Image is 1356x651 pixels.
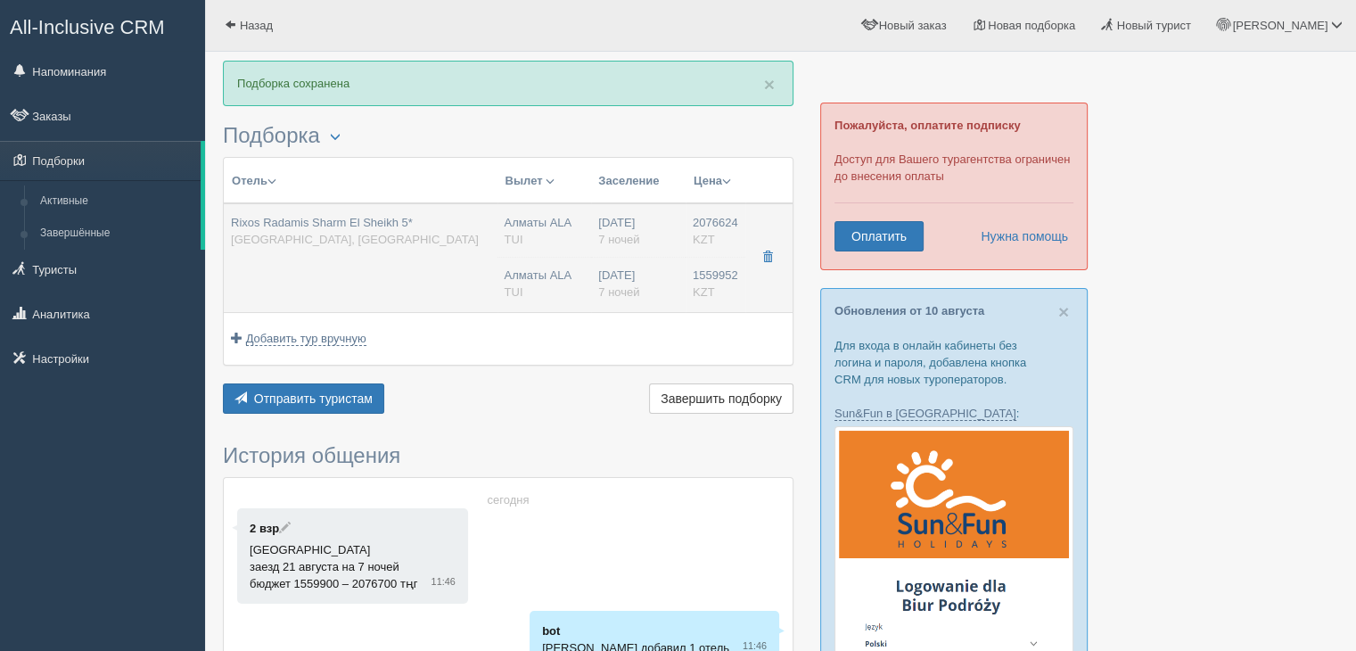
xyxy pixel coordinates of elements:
span: История общения [223,443,400,467]
span: Завершить подборку [661,391,782,406]
span: TUI [505,285,523,299]
a: Активные [32,185,201,218]
a: Нужна помощь [969,221,1069,251]
div: Алматы ALA [505,215,585,248]
span: Новый заказ [879,19,947,32]
button: Отправить туристам [223,383,384,414]
a: Sun&Fun в [GEOGRAPHIC_DATA] [834,407,1016,421]
p: Для входа в онлайн кабинеты без логина и пароля, добавлена кнопка CRM для новых туроператоров. [834,337,1073,388]
p: : [834,405,1073,422]
button: Close [764,75,775,94]
button: Отель [231,171,277,191]
span: 7 ночей [598,233,639,246]
div: Алматы ALA [505,268,585,301]
span: Вылет [505,174,543,187]
button: Завершить подборку [649,383,793,414]
span: KZT [693,285,715,299]
span: Новая подборка [988,19,1075,32]
div: Доступ для Вашего турагентства ограничен до внесения оплаты [820,103,1088,270]
a: Оплатить [834,221,924,251]
span: [GEOGRAPHIC_DATA] заезд 21 августа на 7 ночей бюджет 1559900 – 2076700 тңг [250,543,418,590]
p: 2 взр [250,520,456,537]
a: Обновления от 10 августа [834,304,984,317]
a: Завершённые [32,218,201,250]
span: Новый турист [1117,19,1191,32]
span: × [764,74,775,95]
span: 7 ночей [598,285,639,299]
th: Заселение [591,158,686,204]
span: × [1058,301,1069,322]
button: Вылет [505,171,556,191]
span: KZT [693,233,715,246]
div: [DATE] [598,215,678,248]
span: TUI [505,233,523,246]
span: 2076624 [693,216,738,229]
span: 11:46 [431,575,456,589]
b: Пожалуйста, оплатите подписку [834,119,1021,132]
h3: Подборка [223,124,793,148]
span: [PERSON_NAME] [1232,19,1327,32]
div: Подборка сохранена [223,61,793,106]
button: Цена [693,171,732,191]
a: All-Inclusive CRM [1,1,204,50]
span: Отправить туристам [254,391,373,406]
p: bot [542,622,767,639]
button: Close [1058,302,1069,321]
span: Назад [240,19,273,32]
span: [GEOGRAPHIC_DATA], [GEOGRAPHIC_DATA] [231,233,479,246]
span: Rixos Radamis Sharm El Sheikh 5* [231,216,413,229]
span: Добавить тур вручную [246,332,366,346]
span: All-Inclusive CRM [10,16,165,38]
span: 1559952 [693,268,738,282]
a: Добавить тур вручную [231,332,366,345]
div: [DATE] [598,268,678,301]
div: сегодня [237,491,779,508]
